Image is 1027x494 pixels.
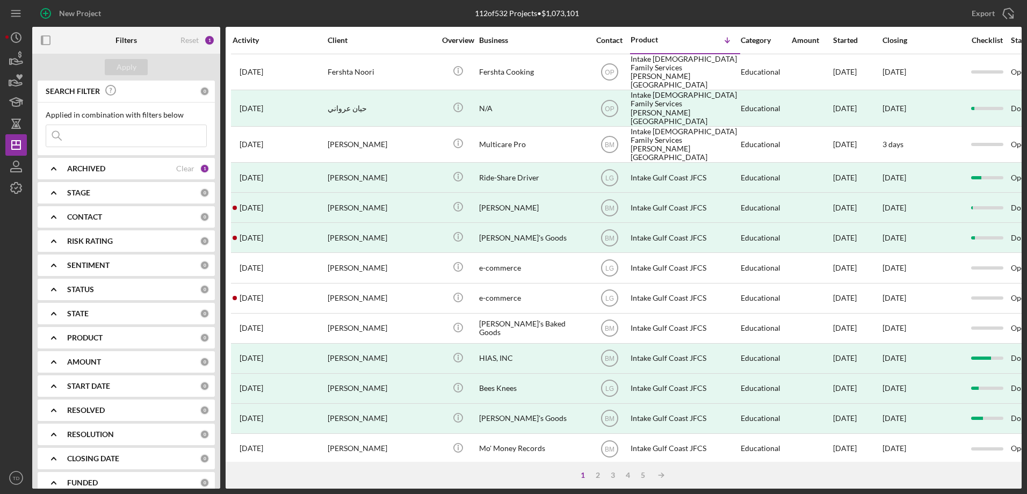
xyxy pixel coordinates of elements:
[972,3,995,24] div: Export
[833,55,881,90] div: [DATE]
[67,454,119,463] b: CLOSING DATE
[200,478,209,488] div: 0
[328,223,435,252] div: [PERSON_NAME]
[833,253,881,282] div: [DATE]
[883,140,903,149] time: 3 days
[67,237,113,245] b: RISK RATING
[180,36,199,45] div: Reset
[200,285,209,294] div: 0
[328,193,435,222] div: [PERSON_NAME]
[200,188,209,198] div: 0
[240,173,263,182] time: 2024-12-03 18:56
[741,55,791,90] div: Educational
[240,414,263,423] time: 2023-03-30 19:54
[631,163,738,192] div: Intake Gulf Coast JFCS
[240,384,263,393] time: 2023-01-23 23:15
[240,104,263,113] time: 2024-10-25 17:40
[479,253,587,282] div: e-commerce
[479,404,587,433] div: [PERSON_NAME]'s Goods
[115,36,137,45] b: Filters
[605,385,613,393] text: LG
[741,434,791,463] div: Educational
[240,444,263,453] time: 2023-01-25 16:56
[67,213,102,221] b: CONTACT
[328,163,435,192] div: [PERSON_NAME]
[200,236,209,246] div: 0
[479,284,587,313] div: e-commerce
[200,86,209,96] div: 0
[176,164,194,173] div: Clear
[328,36,435,45] div: Client
[605,355,614,362] text: BM
[883,203,906,212] time: [DATE]
[479,127,587,162] div: Multicare Pro
[328,374,435,403] div: [PERSON_NAME]
[605,295,613,302] text: LG
[479,55,587,90] div: Fershta Cooking
[32,3,112,24] button: New Project
[605,471,620,480] div: 3
[13,475,20,481] text: TD
[833,284,881,313] div: [DATE]
[635,471,650,480] div: 5
[631,344,738,373] div: Intake Gulf Coast JFCS
[631,253,738,282] div: Intake Gulf Coast JFCS
[240,324,263,332] time: 2023-01-20 15:58
[117,59,136,75] div: Apply
[883,293,906,302] time: [DATE]
[883,233,906,242] time: [DATE]
[67,188,90,197] b: STAGE
[105,59,148,75] button: Apply
[741,223,791,252] div: Educational
[833,434,881,463] div: [DATE]
[741,36,791,45] div: Category
[479,163,587,192] div: Ride-Share Driver
[741,163,791,192] div: Educational
[631,284,738,313] div: Intake Gulf Coast JFCS
[741,314,791,343] div: Educational
[67,333,103,342] b: PRODUCT
[605,69,614,76] text: OP
[204,35,215,46] div: 1
[67,285,94,294] b: STATUS
[575,471,590,480] div: 1
[741,253,791,282] div: Educational
[479,314,587,343] div: [PERSON_NAME]'s Baked Goods
[631,434,738,463] div: Intake Gulf Coast JFCS
[475,9,579,18] div: 112 of 532 Projects • $1,073,101
[605,415,614,423] text: BM
[590,471,605,480] div: 2
[631,127,738,162] div: Intake [DEMOGRAPHIC_DATA] Family Services [PERSON_NAME][GEOGRAPHIC_DATA]
[67,309,89,318] b: STATE
[328,55,435,90] div: Fershta Noori
[328,284,435,313] div: [PERSON_NAME]
[961,3,1022,24] button: Export
[67,358,101,366] b: AMOUNT
[200,212,209,222] div: 0
[240,354,263,362] time: 2023-01-26 14:12
[883,444,906,453] time: [DATE]
[67,261,110,270] b: SENTIMENT
[605,265,613,272] text: LG
[631,91,738,125] div: Intake [DEMOGRAPHIC_DATA] Family Services [PERSON_NAME][GEOGRAPHIC_DATA]
[479,223,587,252] div: [PERSON_NAME]'s Goods
[240,234,263,242] time: 2023-01-26 20:51
[883,67,906,76] time: [DATE]
[328,404,435,433] div: [PERSON_NAME]
[741,374,791,403] div: Educational
[589,36,630,45] div: Contact
[833,223,881,252] div: [DATE]
[46,111,207,119] div: Applied in combination with filters below
[240,204,263,212] time: 2023-01-31 03:22
[200,405,209,415] div: 0
[631,314,738,343] div: Intake Gulf Coast JFCS
[200,333,209,343] div: 0
[605,204,614,212] text: BM
[620,471,635,480] div: 4
[200,164,209,173] div: 1
[240,294,263,302] time: 2023-12-28 02:19
[883,36,963,45] div: Closing
[46,87,100,96] b: SEARCH FILTER
[200,357,209,367] div: 0
[67,382,110,390] b: START DATE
